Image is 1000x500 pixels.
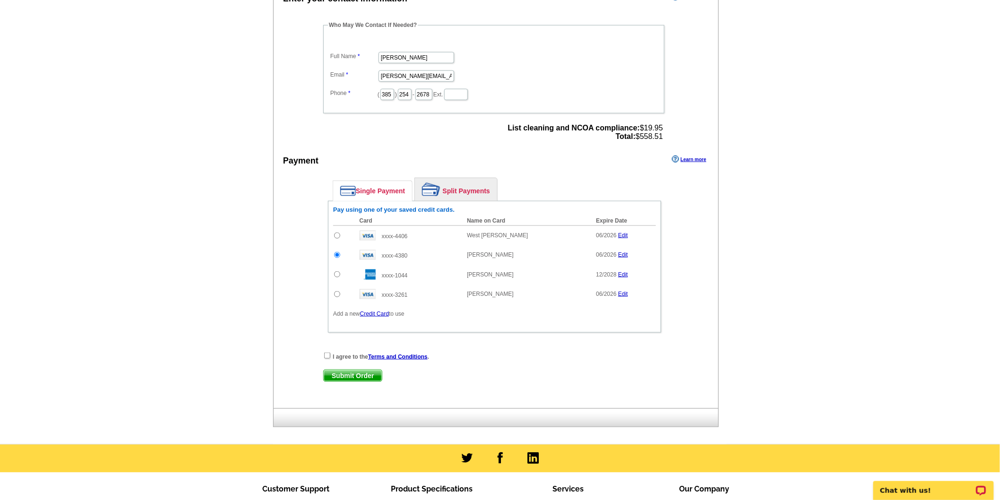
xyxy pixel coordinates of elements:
span: $19.95 $558.51 [508,124,663,141]
span: xxxx-4406 [382,233,408,240]
th: Card [355,216,463,226]
div: Payment [283,155,319,167]
label: Full Name [330,52,378,60]
legend: Who May We Contact If Needed? [328,21,418,29]
span: Submit Order [324,370,382,381]
span: Product Specifications [391,485,473,494]
a: Single Payment [333,181,412,201]
a: Split Payments [415,178,497,201]
iframe: LiveChat chat widget [867,470,1000,500]
span: West [PERSON_NAME] [467,232,528,239]
span: 06/2026 [596,251,616,258]
span: xxxx-3261 [382,292,408,298]
img: single-payment.png [340,186,356,196]
strong: List cleaning and NCOA compliance: [508,124,640,132]
label: Email [330,70,378,79]
a: Terms and Conditions [368,353,428,360]
strong: I agree to the . [333,353,429,360]
span: 06/2026 [596,232,616,239]
span: Our Company [679,485,729,494]
img: amex.gif [360,269,376,280]
span: [PERSON_NAME] [467,251,514,258]
span: xxxx-4380 [382,252,408,259]
a: Edit [618,251,628,258]
span: Services [552,485,584,494]
a: Learn more [672,155,706,163]
p: Add a new to use [333,310,656,318]
dd: ( ) - Ext. [328,86,660,101]
span: Customer Support [262,485,329,494]
span: 12/2028 [596,271,616,278]
span: xxxx-1044 [382,272,408,279]
span: [PERSON_NAME] [467,271,514,278]
img: visa.gif [360,250,376,260]
a: Edit [618,291,628,297]
a: Edit [618,271,628,278]
a: Edit [618,232,628,239]
label: Phone [330,89,378,97]
span: 06/2026 [596,291,616,297]
a: Credit Card [360,310,389,317]
strong: Total: [616,132,636,140]
img: visa.gif [360,289,376,299]
span: [PERSON_NAME] [467,291,514,297]
th: Expire Date [591,216,656,226]
h6: Pay using one of your saved credit cards. [333,206,656,214]
th: Name on Card [462,216,591,226]
img: split-payment.png [422,183,440,196]
img: visa.gif [360,231,376,241]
